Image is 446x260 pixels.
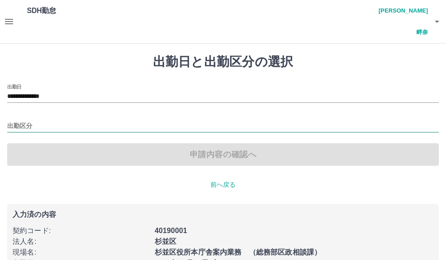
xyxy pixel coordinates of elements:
h1: 出勤日と出勤区分の選択 [7,54,439,70]
b: 杉並区役所本庁舎案内業務 （総務部区政相談課） [155,248,321,256]
label: 出勤日 [7,83,22,90]
b: 40190001 [155,227,187,234]
p: 法人名 : [13,236,149,247]
p: 現場名 : [13,247,149,258]
b: 杉並区 [155,238,176,245]
p: 入力済の内容 [13,211,433,218]
p: 契約コード : [13,225,149,236]
p: 前へ戻る [7,180,439,189]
